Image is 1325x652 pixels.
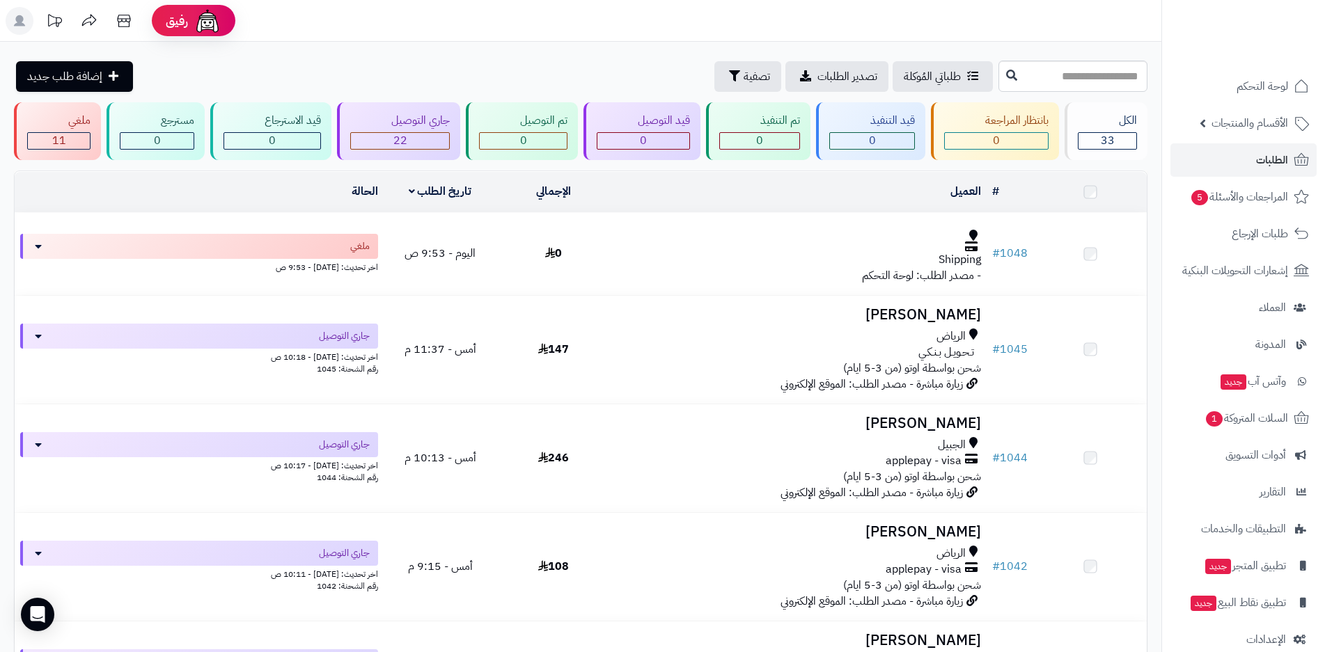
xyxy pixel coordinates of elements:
[317,580,378,592] span: رقم الشحنة: 1042
[893,61,993,92] a: طلباتي المُوكلة
[27,113,91,129] div: ملغي
[1232,224,1288,244] span: طلبات الإرجاع
[224,113,321,129] div: قيد الاسترجاع
[928,102,1062,160] a: بانتظار المراجعة 0
[992,450,1028,466] a: #1044
[207,102,334,160] a: قيد الاسترجاع 0
[479,113,567,129] div: تم التوصيل
[714,61,781,92] button: تصفية
[813,102,928,160] a: قيد التنفيذ 0
[1225,445,1286,465] span: أدوات التسويق
[1205,559,1231,574] span: جديد
[992,245,1000,262] span: #
[317,471,378,484] span: رقم الشحنة: 1044
[1191,190,1208,205] span: 5
[936,328,966,344] span: الرياض
[351,133,449,149] div: 22
[918,344,974,360] span: تـحـويـل بـنـكـي
[405,341,476,358] span: أمس - 11:37 م
[538,558,569,575] span: 108
[829,113,915,129] div: قيد التنفيذ
[945,133,1048,149] div: 0
[781,484,963,501] span: زيارة مباشرة - مصدر الطلب: الموقع الإلكتروني
[520,132,527,149] span: 0
[597,133,689,149] div: 0
[992,558,1000,575] span: #
[904,68,961,85] span: طلباتي المُوكلة
[1237,77,1288,96] span: لوحة التحكم
[20,259,378,273] div: اخر تحديث: [DATE] - 9:53 ص
[16,61,133,92] a: إضافة طلب جديد
[1170,291,1317,324] a: العملاء
[1219,372,1286,391] span: وآتس آب
[1170,475,1317,509] a: التقارير
[843,468,981,485] span: شحن بواسطة اوتو (من 3-5 ايام)
[545,245,562,262] span: 0
[269,132,276,149] span: 0
[1170,328,1317,361] a: المدونة
[1101,132,1115,149] span: 33
[992,245,1028,262] a: #1048
[319,329,370,343] span: جاري التوصيل
[120,113,194,129] div: مسترجع
[1189,593,1286,612] span: تطبيق نقاط البيع
[20,457,378,472] div: اخر تحديث: [DATE] - 10:17 ص
[334,102,463,160] a: جاري التوصيل 22
[1170,70,1317,103] a: لوحة التحكم
[817,68,877,85] span: تصدير الطلبات
[1170,254,1317,287] a: إشعارات التحويلات البنكية
[944,113,1049,129] div: بانتظار المراجعة
[27,68,102,85] span: إضافة طلب جديد
[352,183,378,200] a: الحالة
[52,132,66,149] span: 11
[20,566,378,580] div: اخر تحديث: [DATE] - 10:11 ص
[843,360,981,376] span: شحن بواسطة اوتو (من 3-5 ايام)
[350,239,370,253] span: ملغي
[830,133,914,149] div: 0
[1260,482,1286,502] span: التقارير
[785,61,888,92] a: تصدير الطلبات
[938,437,966,453] span: الجبيل
[37,7,72,38] a: تحديثات المنصة
[950,183,981,200] a: العميل
[20,349,378,363] div: اخر تحديث: [DATE] - 10:18 ص
[616,633,981,649] h3: [PERSON_NAME]
[993,132,1000,149] span: 0
[1191,596,1216,611] span: جديد
[1259,298,1286,317] span: العملاء
[992,183,999,200] a: #
[939,251,981,268] span: Shipping
[1062,102,1150,160] a: الكل33
[703,102,813,160] a: تم التنفيذ 0
[194,7,221,35] img: ai-face.png
[936,546,966,562] span: الرياض
[616,307,981,323] h3: [PERSON_NAME]
[992,341,1028,358] a: #1045
[640,132,647,149] span: 0
[869,132,876,149] span: 0
[224,133,320,149] div: 0
[616,524,981,540] h3: [PERSON_NAME]
[756,132,763,149] span: 0
[538,450,569,466] span: 246
[1170,549,1317,582] a: تطبيق المتجرجديد
[1170,401,1317,435] a: السلات المتروكة1
[886,562,962,578] span: applepay - visa
[317,363,378,375] span: رقم الشحنة: 1045
[886,453,962,469] span: applepay - visa
[1170,365,1317,398] a: وآتس آبجديد
[992,341,1000,358] span: #
[1170,586,1317,619] a: تطبيق نقاط البيعجديد
[1170,143,1317,177] a: الطلبات
[781,593,963,610] span: زيارة مباشرة - مصدر الطلب: الموقع الإلكتروني
[720,133,799,149] div: 0
[1201,519,1286,539] span: التطبيقات والخدمات
[393,132,407,149] span: 22
[1206,411,1223,427] span: 1
[1182,261,1288,280] span: إشعارات التحويلات البنكية
[1246,630,1286,649] span: الإعدادات
[1256,150,1288,170] span: الطلبات
[28,133,90,149] div: 11
[405,245,476,262] span: اليوم - 9:53 ص
[1190,187,1288,207] span: المراجعات والأسئلة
